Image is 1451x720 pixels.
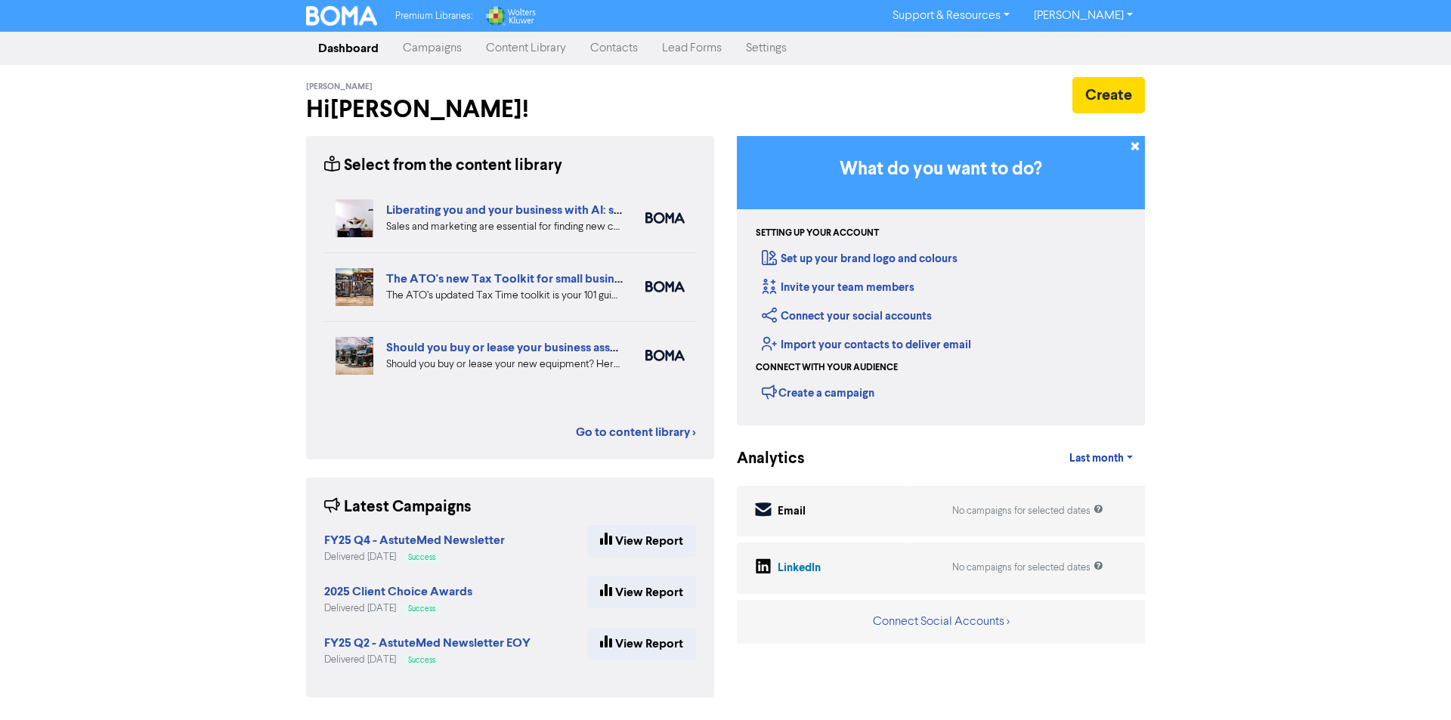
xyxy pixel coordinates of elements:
[645,350,685,361] img: boma_accounting
[324,154,562,178] div: Select from the content library
[324,584,472,599] strong: 2025 Client Choice Awards
[778,503,806,521] div: Email
[324,601,472,616] div: Delivered [DATE]
[474,33,578,63] a: Content Library
[324,496,472,519] div: Latest Campaigns
[408,605,435,613] span: Success
[386,202,714,218] a: Liberating you and your business with AI: sales and marketing
[306,82,373,92] span: [PERSON_NAME]
[1022,4,1145,28] a: [PERSON_NAME]
[587,576,696,608] a: View Report
[737,447,786,471] div: Analytics
[880,4,1022,28] a: Support & Resources
[762,252,958,266] a: Set up your brand logo and colours
[324,586,472,598] a: 2025 Client Choice Awards
[386,340,632,355] a: Should you buy or lease your business assets?
[587,525,696,557] a: View Report
[756,361,898,375] div: Connect with your audience
[386,219,623,235] div: Sales and marketing are essential for finding new customers but eat into your business time. We e...
[324,635,531,650] strong: FY25 Q2 - AstuteMed Newsletter EOY
[650,33,734,63] a: Lead Forms
[872,612,1010,632] button: Connect Social Accounts >
[395,11,472,21] span: Premium Libraries:
[386,357,623,372] div: Should you buy or lease your new equipment? Here are some pros and cons of each. We also can revi...
[762,338,971,352] a: Import your contacts to deliver email
[587,628,696,660] a: View Report
[391,33,474,63] a: Campaigns
[645,212,685,224] img: boma
[324,550,505,564] div: Delivered [DATE]
[1069,452,1124,465] span: Last month
[324,653,531,667] div: Delivered [DATE]
[324,638,531,650] a: FY25 Q2 - AstuteMed Newsletter EOY
[756,227,879,240] div: Setting up your account
[734,33,799,63] a: Settings
[484,6,536,26] img: Wolters Kluwer
[778,560,821,577] div: LinkedIn
[306,6,377,26] img: BOMA Logo
[408,657,435,664] span: Success
[760,159,1122,181] h3: What do you want to do?
[762,309,932,323] a: Connect your social accounts
[408,554,435,561] span: Success
[386,271,675,286] a: The ATO's new Tax Toolkit for small business owners
[578,33,650,63] a: Contacts
[1057,443,1145,474] a: Last month
[306,95,714,124] h2: Hi [PERSON_NAME] !
[645,281,685,292] img: boma
[1072,77,1145,113] button: Create
[952,561,1103,575] div: No campaigns for selected dates
[324,533,505,548] strong: FY25 Q4 - AstuteMed Newsletter
[737,136,1145,425] div: Getting Started in BOMA
[324,535,505,547] a: FY25 Q4 - AstuteMed Newsletter
[952,504,1103,518] div: No campaigns for selected dates
[576,423,696,441] a: Go to content library >
[762,280,914,295] a: Invite your team members
[386,288,623,304] div: The ATO’s updated Tax Time toolkit is your 101 guide to business taxes. We’ve summarised the key ...
[762,381,874,403] div: Create a campaign
[306,33,391,63] a: Dashboard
